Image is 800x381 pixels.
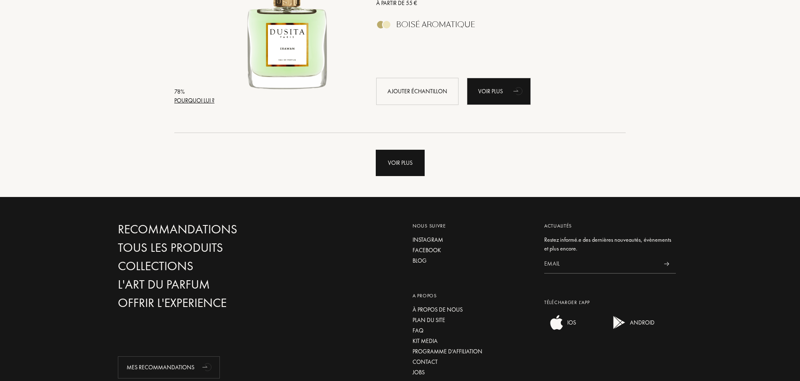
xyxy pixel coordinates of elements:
a: Kit media [413,337,532,345]
div: 78 % [174,87,214,96]
div: Restez informé.e des dernières nouveautés, évènements et plus encore. [544,235,676,253]
input: Email [544,255,657,274]
div: animation [199,358,216,375]
div: A propos [413,292,532,299]
div: Télécharger L’app [544,299,676,306]
div: ANDROID [628,314,655,331]
div: Voir plus [467,78,531,105]
a: ios appIOS [544,325,576,332]
a: Programme d’affiliation [413,347,532,356]
a: Facebook [413,246,532,255]
div: Pourquoi lui ? [174,96,214,105]
a: Offrir l'experience [118,296,298,310]
a: Boisé Aromatique [370,23,614,31]
div: Nous suivre [413,222,532,230]
img: ios app [548,314,565,331]
img: news_send.svg [664,262,669,266]
a: Collections [118,259,298,274]
a: Tous les produits [118,240,298,255]
a: Blog [413,256,532,265]
a: Instagram [413,235,532,244]
a: FAQ [413,326,532,335]
a: Contact [413,358,532,366]
a: À propos de nous [413,305,532,314]
a: Plan du site [413,316,532,325]
div: Boisé Aromatique [396,20,475,29]
a: Voir plusanimation [467,78,531,105]
div: Ajouter échantillon [376,78,459,105]
div: Actualités [544,222,676,230]
a: Jobs [413,368,532,377]
div: Voir plus [376,150,425,176]
div: Mes Recommandations [118,356,220,378]
div: IOS [565,314,576,331]
a: L'Art du Parfum [118,277,298,292]
a: android appANDROID [607,325,655,332]
a: Recommandations [118,222,298,237]
img: android app [611,314,628,331]
div: animation [510,82,527,99]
